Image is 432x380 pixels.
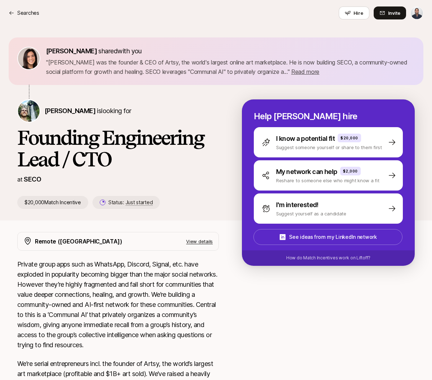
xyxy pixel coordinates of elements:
p: SECO [24,174,41,184]
p: I know a potential fit [276,134,335,144]
img: 71d7b91d_d7cb_43b4_a7ea_a9b2f2cc6e03.jpg [18,48,40,69]
p: Reshare to someone else who might know a fit [276,177,379,184]
span: [PERSON_NAME] [45,107,95,115]
p: Help [PERSON_NAME] hire [254,111,403,121]
span: Hire [354,9,363,17]
span: Invite [388,9,400,17]
button: See ideas from my LinkedIn network [253,229,402,245]
p: Remote ([GEOGRAPHIC_DATA]) [35,237,122,246]
p: How do Match Incentives work on Liftoff? [286,255,370,261]
button: Invite [374,6,406,19]
p: My network can help [276,167,337,177]
p: Suggest someone yourself or share to them first [276,144,382,151]
span: [PERSON_NAME] [46,47,97,55]
span: Read more [291,68,319,75]
p: $2,000 [343,168,358,174]
img: Carter Cleveland [18,100,40,122]
p: $20,000 [341,135,358,141]
p: Private group apps such as WhatsApp, Discord, Signal, etc. have exploded in popularity becoming b... [17,259,219,350]
img: Samir Uppaluru [411,7,423,19]
p: is looking for [45,106,131,116]
button: Hire [339,6,369,19]
p: View details [186,238,213,245]
span: Just started [126,199,153,206]
p: See ideas from my LinkedIn network [289,233,377,241]
p: at [17,175,22,184]
p: Searches [17,9,39,17]
button: Samir Uppaluru [410,6,423,19]
p: shared [46,46,145,56]
p: " [PERSON_NAME] was the founder & CEO of Artsy, the world's largest online art marketplace. He is... [46,58,415,76]
h1: Founding Engineering Lead / CTO [17,127,219,170]
p: I'm interested! [276,200,319,210]
p: Status: [108,198,153,207]
p: $20,000 Match Incentive [17,196,88,209]
span: with you [117,47,142,55]
p: Suggest yourself as a candidate [276,210,346,217]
